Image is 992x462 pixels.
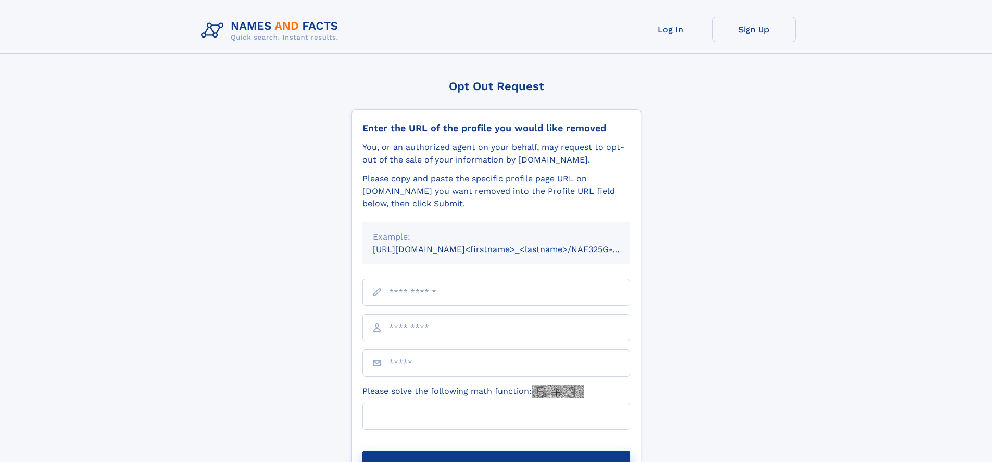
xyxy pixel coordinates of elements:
[351,80,641,93] div: Opt Out Request
[712,17,796,42] a: Sign Up
[362,172,630,210] div: Please copy and paste the specific profile page URL on [DOMAIN_NAME] you want removed into the Pr...
[362,122,630,134] div: Enter the URL of the profile you would like removed
[362,385,584,398] label: Please solve the following math function:
[373,231,620,243] div: Example:
[362,141,630,166] div: You, or an authorized agent on your behalf, may request to opt-out of the sale of your informatio...
[629,17,712,42] a: Log In
[197,17,347,45] img: Logo Names and Facts
[373,244,650,254] small: [URL][DOMAIN_NAME]<firstname>_<lastname>/NAF325G-xxxxxxxx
